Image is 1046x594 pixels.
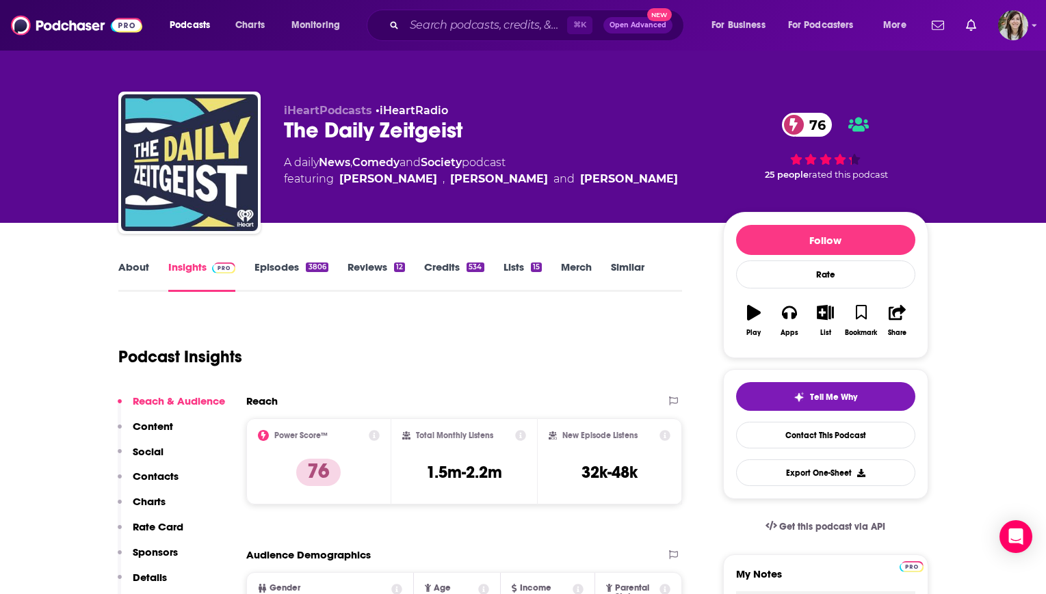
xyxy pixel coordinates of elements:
[212,262,236,273] img: Podchaser Pro
[960,14,982,37] a: Show notifications dropdown
[998,10,1028,40] img: User Profile
[118,495,166,520] button: Charts
[998,10,1028,40] button: Show profile menu
[133,520,183,533] p: Rate Card
[844,296,879,345] button: Bookmark
[121,94,258,231] img: The Daily Zeitgeist
[820,329,831,337] div: List
[723,104,928,189] div: 76 25 peoplerated this podcast
[319,156,350,169] a: News
[380,104,448,117] a: iHeartRadio
[376,104,448,117] span: •
[900,561,924,572] img: Podchaser Pro
[133,545,178,558] p: Sponsors
[900,559,924,572] a: Pro website
[118,347,242,367] h1: Podcast Insights
[736,459,915,486] button: Export One-Sheet
[434,584,451,593] span: Age
[807,296,843,345] button: List
[531,262,542,272] div: 15
[736,296,772,345] button: Play
[284,154,678,187] div: A daily podcast
[133,445,164,458] p: Social
[352,156,400,169] a: Comedy
[874,14,924,36] button: open menu
[133,571,167,584] p: Details
[380,10,697,41] div: Search podcasts, credits, & more...
[348,260,405,292] a: Reviews12
[809,170,888,180] span: rated this podcast
[133,495,166,508] p: Charts
[450,171,548,187] a: Miles Gray
[810,392,857,403] span: Tell Me Why
[296,459,341,486] p: 76
[274,431,328,440] h2: Power Score™
[284,171,678,187] span: featuring
[133,470,179,483] p: Contacts
[284,104,372,117] span: iHeartPodcasts
[736,225,915,255] button: Follow
[711,16,766,35] span: For Business
[999,520,1032,553] div: Open Intercom Messenger
[755,510,897,543] a: Get this podcast via API
[553,171,575,187] span: and
[133,420,173,433] p: Content
[168,260,236,292] a: InsightsPodchaser Pro
[581,462,638,483] h3: 32k-48k
[782,113,833,137] a: 76
[118,394,225,420] button: Reach & Audience
[394,262,405,272] div: 12
[339,171,437,187] a: Jack O'Brien
[794,392,805,403] img: tell me why sparkle
[133,394,225,407] p: Reach & Audience
[879,296,915,345] button: Share
[254,260,328,292] a: Episodes3806
[118,420,173,445] button: Content
[118,545,178,571] button: Sponsors
[772,296,807,345] button: Apps
[779,14,874,36] button: open menu
[746,329,761,337] div: Play
[350,156,352,169] span: ,
[306,262,328,272] div: 3806
[291,16,340,35] span: Monitoring
[562,431,638,440] h2: New Episode Listens
[226,14,273,36] a: Charts
[998,10,1028,40] span: Logged in as devinandrade
[736,260,915,288] div: Rate
[282,14,358,36] button: open menu
[246,394,278,407] h2: Reach
[647,8,672,21] span: New
[467,262,484,272] div: 534
[567,16,592,34] span: ⌘ K
[11,12,142,38] img: Podchaser - Follow, Share and Rate Podcasts
[170,16,210,35] span: Podcasts
[781,329,798,337] div: Apps
[270,584,300,593] span: Gender
[796,113,833,137] span: 76
[736,422,915,448] a: Contact This Podcast
[611,260,644,292] a: Similar
[765,170,809,180] span: 25 people
[788,16,854,35] span: For Podcasters
[702,14,783,36] button: open menu
[888,329,906,337] div: Share
[736,567,915,591] label: My Notes
[235,16,265,35] span: Charts
[779,521,885,532] span: Get this podcast via API
[580,171,678,187] div: [PERSON_NAME]
[603,17,672,33] button: Open AdvancedNew
[443,171,445,187] span: ,
[610,22,666,29] span: Open Advanced
[736,382,915,411] button: tell me why sparkleTell Me Why
[926,14,950,37] a: Show notifications dropdown
[246,548,371,561] h2: Audience Demographics
[404,14,567,36] input: Search podcasts, credits, & more...
[118,260,149,292] a: About
[160,14,228,36] button: open menu
[416,431,493,440] h2: Total Monthly Listens
[561,260,592,292] a: Merch
[118,470,179,495] button: Contacts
